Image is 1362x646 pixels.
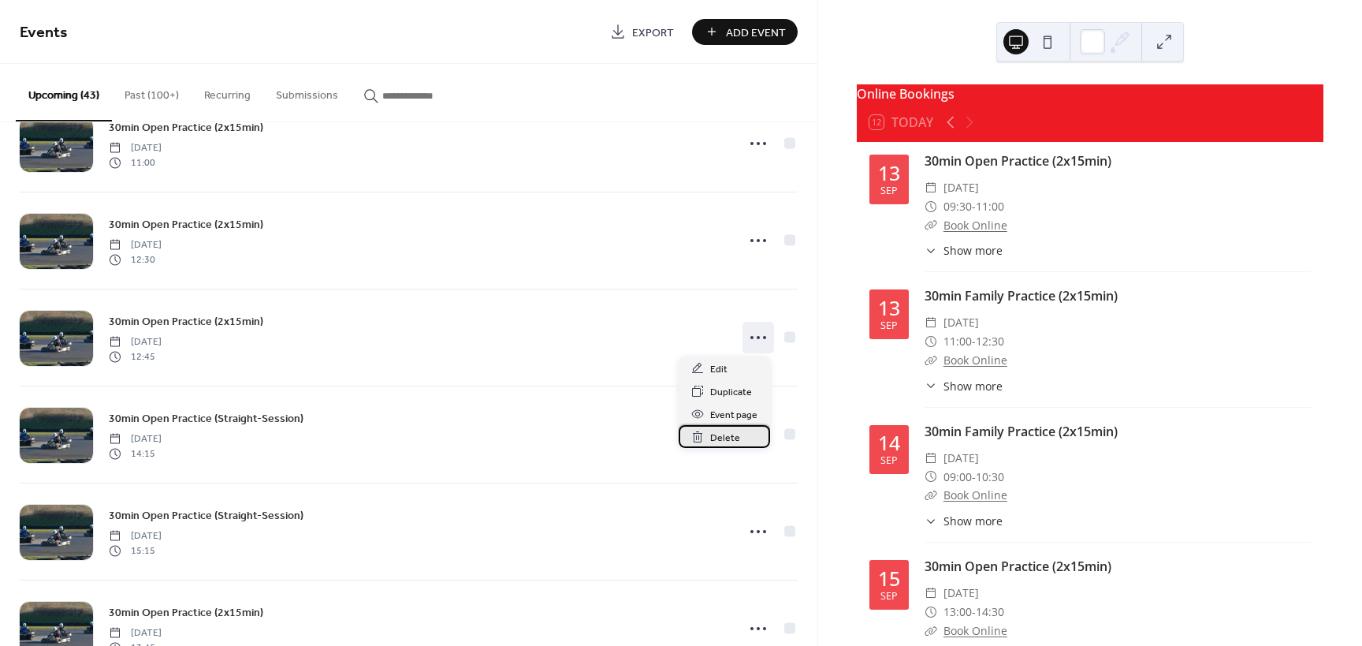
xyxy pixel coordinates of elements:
div: ​ [925,197,937,216]
div: ​ [925,603,937,622]
div: ​ [925,513,937,529]
span: [DATE] [109,432,162,446]
span: Add Event [726,24,786,41]
span: 30min Open Practice (2x15min) [109,605,263,622]
span: [DATE] [109,335,162,349]
span: 30min Open Practice (Straight-Session) [109,411,303,428]
a: 30min Open Practice (2x15min) [109,603,263,622]
a: 30min Open Practice (Straight-Session) [109,409,303,428]
a: 30min Open Practice (Straight-Session) [109,506,303,525]
div: ​ [925,242,937,259]
div: ​ [925,332,937,351]
span: - [972,197,976,216]
span: 30min Open Practice (Straight-Session) [109,508,303,525]
span: [DATE] [109,238,162,252]
a: Book Online [943,487,1007,502]
a: 30min Open Practice (2x15min) [109,118,263,136]
div: Online Bookings [857,84,1323,103]
button: Upcoming (43) [16,64,112,121]
span: Delete [710,430,740,446]
span: Show more [943,242,1003,259]
div: ​ [925,584,937,603]
span: [DATE] [943,584,979,603]
span: [DATE] [943,178,979,197]
span: Show more [943,513,1003,529]
div: ​ [925,449,937,468]
span: 14:30 [976,603,1004,622]
div: ​ [925,313,937,332]
span: 12:30 [976,332,1004,351]
button: Submissions [263,64,351,120]
div: ​ [925,486,937,505]
span: 11:00 [976,197,1004,216]
span: 13:00 [943,603,972,622]
div: 13 [878,298,900,318]
a: 30min Family Practice (2x15min) [925,287,1118,304]
span: Event page [710,407,757,424]
a: Book Online [943,353,1007,368]
div: Sep [880,592,898,602]
span: Events [20,17,68,48]
span: 12:30 [109,252,162,267]
span: 30min Open Practice (2x15min) [109,314,263,330]
div: Sep [880,456,898,466]
div: ​ [925,216,937,235]
span: 14:15 [109,446,162,461]
a: 30min Open Practice (2x15min) [109,215,263,233]
div: 14 [878,433,900,453]
button: Add Event [692,19,798,45]
span: Export [632,24,674,41]
span: - [972,468,976,487]
button: Recurring [192,64,263,120]
a: 30min Family Practice (2x15min) [925,423,1118,440]
button: ​Show more [925,513,1003,529]
button: Past (100+) [112,64,192,120]
span: Show more [943,378,1003,394]
div: ​ [925,468,937,487]
span: Duplicate [710,384,752,401]
button: ​Show more [925,378,1003,394]
span: 10:30 [976,468,1004,487]
span: [DATE] [109,141,162,155]
span: 30min Open Practice (2x15min) [109,217,263,233]
div: ​ [925,622,937,640]
span: [DATE] [109,529,162,543]
a: Export [598,19,686,45]
div: ​ [925,351,937,370]
a: 30min Open Practice (2x15min) [925,152,1111,170]
a: 30min Open Practice (2x15min) [109,312,263,330]
span: - [972,332,976,351]
span: 12:45 [109,349,162,364]
a: Book Online [943,218,1007,233]
div: ​ [925,178,937,197]
span: 09:30 [943,197,972,216]
span: [DATE] [943,449,979,468]
div: ​ [925,378,937,394]
span: 11:00 [109,155,162,170]
div: 13 [878,163,900,183]
span: [DATE] [109,626,162,640]
span: 09:00 [943,468,972,487]
span: 15:15 [109,543,162,558]
div: Sep [880,186,898,196]
span: Edit [710,361,728,378]
a: Book Online [943,623,1007,638]
span: - [972,603,976,622]
span: 11:00 [943,332,972,351]
div: 15 [878,569,900,588]
div: Sep [880,321,898,331]
span: [DATE] [943,313,979,332]
span: 30min Open Practice (2x15min) [109,120,263,136]
a: 30min Open Practice (2x15min) [925,558,1111,575]
button: ​Show more [925,242,1003,259]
